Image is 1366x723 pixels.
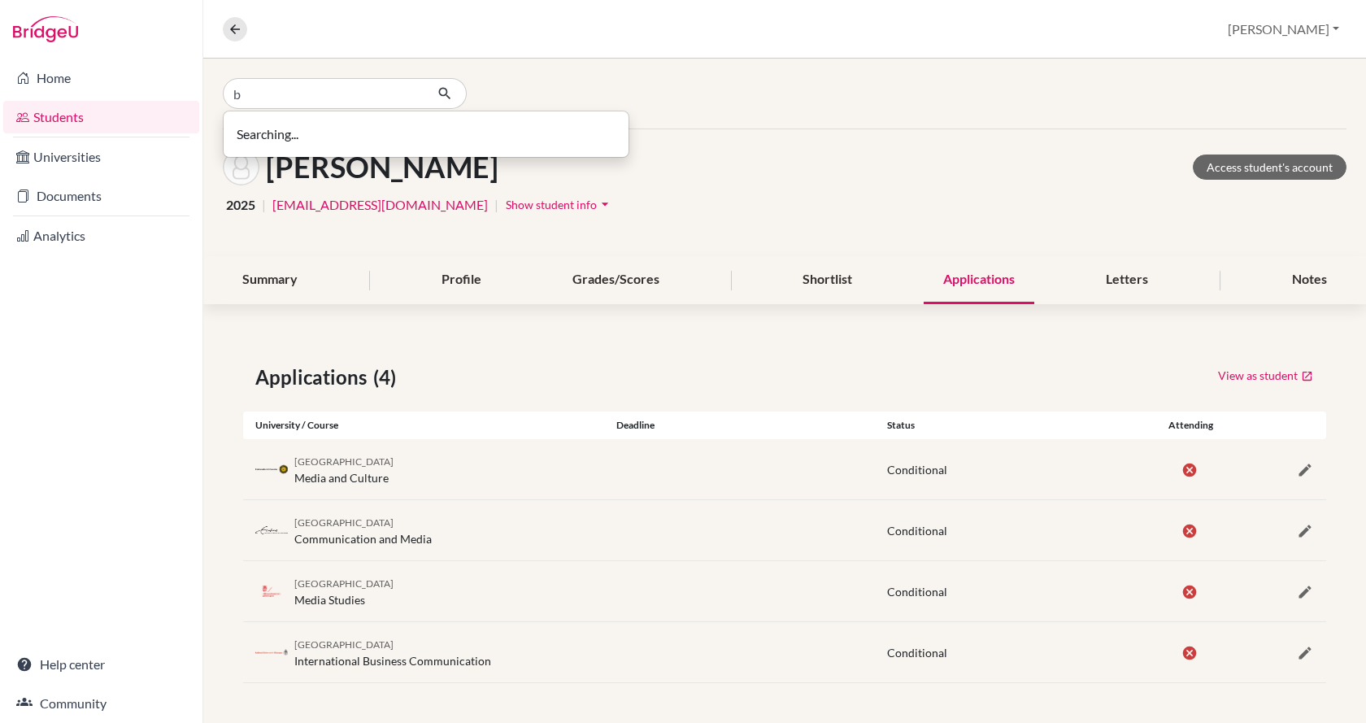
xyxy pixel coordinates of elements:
div: Deadline [604,418,875,433]
img: Bridge-U [13,16,78,42]
a: Access student's account [1193,155,1346,180]
span: 2025 [226,195,255,215]
span: Show student info [506,198,597,211]
a: Analytics [3,220,199,252]
h1: [PERSON_NAME] [266,150,498,185]
span: (4) [373,363,402,392]
div: Letters [1086,256,1168,304]
div: Profile [422,256,501,304]
img: nl_ru_ggvfswc0.png [255,647,288,659]
a: View as student [1217,363,1314,388]
span: Conditional [887,646,947,660]
div: Applications [924,256,1034,304]
div: Summary [223,256,317,304]
img: Kornél Gyurkovics's avatar [223,149,259,185]
span: [GEOGRAPHIC_DATA] [294,638,394,651]
div: Notes [1272,256,1346,304]
span: Conditional [887,585,947,599]
a: Community [3,687,199,720]
span: [GEOGRAPHIC_DATA] [294,455,394,468]
button: Show student infoarrow_drop_down [505,192,614,217]
span: [GEOGRAPHIC_DATA] [294,577,394,590]
a: Documents [3,180,199,212]
img: nl_rug_5xr4mhnp.png [255,586,288,598]
div: University / Course [243,418,604,433]
i: arrow_drop_down [597,196,613,212]
div: Media Studies [294,574,394,608]
span: | [494,195,498,215]
div: Communication and Media [294,513,432,547]
span: | [262,195,266,215]
div: Grades/Scores [553,256,679,304]
img: nl_uu_t_tynu22.png [255,464,288,476]
a: [EMAIL_ADDRESS][DOMAIN_NAME] [272,195,488,215]
div: Attending [1146,418,1236,433]
div: Status [875,418,1146,433]
div: Media and Culture [294,452,394,486]
input: Find student by name... [223,78,424,109]
span: Applications [255,363,373,392]
a: Home [3,62,199,94]
img: nl_eur_4vlv7oka.png [255,525,288,537]
a: Students [3,101,199,133]
button: [PERSON_NAME] [1220,14,1346,45]
div: International Business Communication [294,635,491,669]
span: [GEOGRAPHIC_DATA] [294,516,394,529]
div: Shortlist [783,256,872,304]
a: Universities [3,141,199,173]
a: Help center [3,648,199,681]
span: Conditional [887,463,947,477]
p: Searching... [237,124,616,144]
span: Conditional [887,524,947,538]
